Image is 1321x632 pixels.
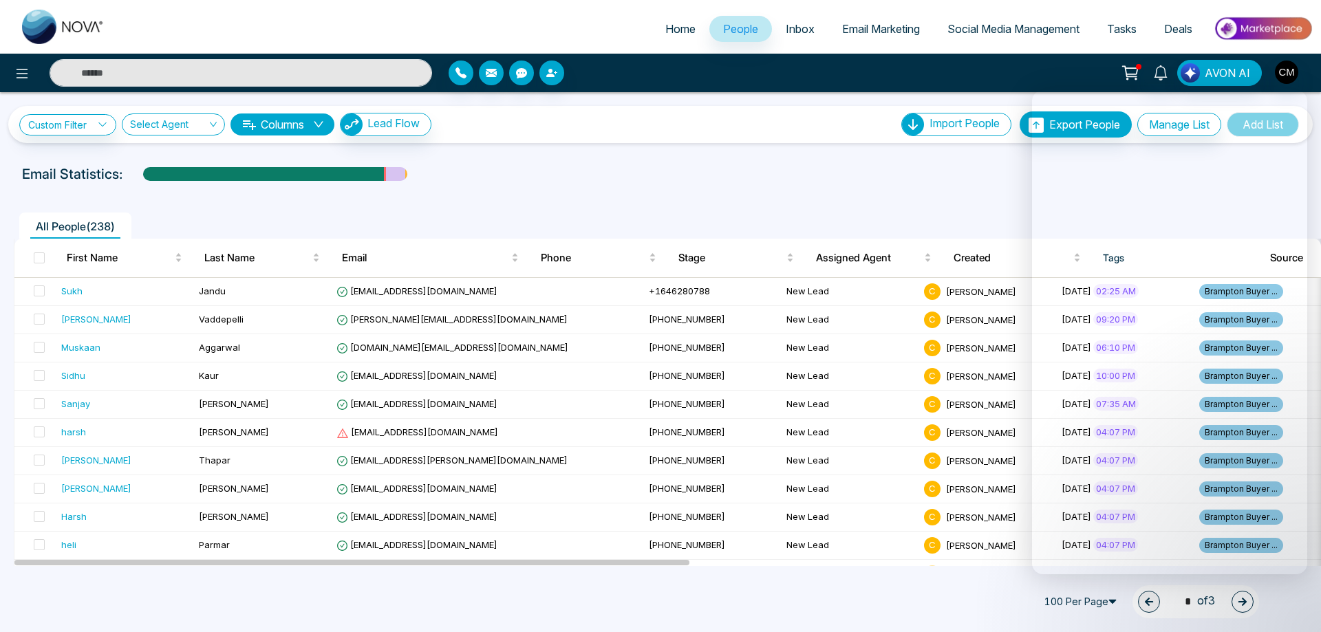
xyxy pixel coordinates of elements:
span: Tasks [1107,22,1137,36]
th: Email [331,239,530,277]
span: C [924,340,941,356]
span: Aggarwal [199,342,240,353]
img: Market-place.gif [1213,13,1313,44]
span: [DOMAIN_NAME][EMAIL_ADDRESS][DOMAIN_NAME] [336,342,568,353]
td: New Lead [781,306,919,334]
span: C [924,424,941,441]
span: [PERSON_NAME] [199,398,269,409]
span: [PERSON_NAME] [946,370,1016,381]
span: [EMAIL_ADDRESS][DOMAIN_NAME] [336,285,497,296]
span: [EMAIL_ADDRESS][PERSON_NAME][DOMAIN_NAME] [336,455,568,466]
span: [PERSON_NAME] [946,285,1016,296]
th: Assigned Agent [805,239,943,277]
button: Export People [1020,111,1132,138]
span: Last Name [204,250,310,266]
img: Nova CRM Logo [22,10,105,44]
span: [PHONE_NUMBER] [649,539,725,550]
span: Parmar [199,539,230,550]
span: [PERSON_NAME][EMAIL_ADDRESS][DOMAIN_NAME] [336,314,568,325]
span: down [313,119,324,130]
td: New Lead [781,278,919,306]
th: Stage [667,239,805,277]
span: [PHONE_NUMBER] [649,370,725,381]
div: Sidhu [61,369,85,382]
span: 100 Per Page [1038,591,1127,613]
span: [PERSON_NAME] [946,455,1016,466]
a: Deals [1150,16,1206,42]
span: [PHONE_NUMBER] [649,511,725,522]
span: Created [954,250,1071,266]
span: First Name [67,250,172,266]
span: Assigned Agent [816,250,921,266]
a: Email Marketing [828,16,934,42]
td: New Lead [781,362,919,391]
td: New Lead [781,334,919,362]
div: Harsh [61,510,87,523]
button: Columnsdown [230,113,334,135]
img: Lead Flow [1181,63,1200,83]
a: Inbox [772,16,828,42]
img: Lead Flow [341,113,363,135]
td: New Lead [781,532,919,560]
span: Deals [1164,22,1192,36]
span: [PERSON_NAME] [199,426,269,437]
div: Sanjay [61,397,90,411]
span: [EMAIL_ADDRESS][DOMAIN_NAME] [336,483,497,494]
span: C [924,481,941,497]
span: [PERSON_NAME] [946,426,1016,437]
span: of 3 [1177,592,1215,611]
span: Vaddepelli [199,314,244,325]
span: C [924,537,941,554]
span: All People ( 238 ) [30,219,120,233]
span: [PERSON_NAME] [946,342,1016,353]
span: [PHONE_NUMBER] [649,314,725,325]
span: Jandu [199,285,226,296]
span: [PHONE_NUMBER] [649,342,725,353]
span: [PERSON_NAME] [199,483,269,494]
span: [PHONE_NUMBER] [649,455,725,466]
span: [PERSON_NAME] [946,539,1016,550]
div: [PERSON_NAME] [61,481,131,495]
a: Lead FlowLead Flow [334,113,431,136]
a: Custom Filter [19,114,116,135]
iframe: Intercom live chat [1274,585,1307,618]
a: Social Media Management [934,16,1093,42]
th: Last Name [193,239,331,277]
span: Kaur [199,370,219,381]
span: [PHONE_NUMBER] [649,398,725,409]
span: C [924,396,941,413]
button: Lead Flow [340,113,431,136]
th: First Name [56,239,193,277]
span: Home [665,22,696,36]
td: New Lead [781,419,919,447]
span: [PERSON_NAME] [199,511,269,522]
span: [PERSON_NAME] [946,511,1016,522]
span: Stage [678,250,784,266]
span: Email [342,250,508,266]
td: New Lead [781,447,919,475]
button: AVON AI [1177,60,1262,86]
span: Thapar [199,455,230,466]
span: [EMAIL_ADDRESS][DOMAIN_NAME] [336,511,497,522]
div: [PERSON_NAME] [61,312,131,326]
span: [PERSON_NAME] [946,398,1016,409]
span: Phone [541,250,646,266]
a: People [709,16,772,42]
span: [EMAIL_ADDRESS][DOMAIN_NAME] [336,539,497,550]
th: Created [943,239,1092,277]
span: [EMAIL_ADDRESS][DOMAIN_NAME] [336,426,498,437]
a: Home [652,16,709,42]
td: New Lead [781,503,919,532]
span: [EMAIL_ADDRESS][DOMAIN_NAME] [336,370,497,381]
span: Email Marketing [842,22,920,36]
span: Import People [930,116,1000,130]
td: New Lead [781,391,919,419]
img: User Avatar [1275,61,1298,84]
p: Email Statistics: [22,164,122,184]
span: C [924,312,941,328]
span: C [924,283,941,300]
th: Phone [530,239,667,277]
div: [PERSON_NAME] [61,453,131,467]
span: [EMAIL_ADDRESS][DOMAIN_NAME] [336,398,497,409]
span: AVON AI [1205,65,1250,81]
